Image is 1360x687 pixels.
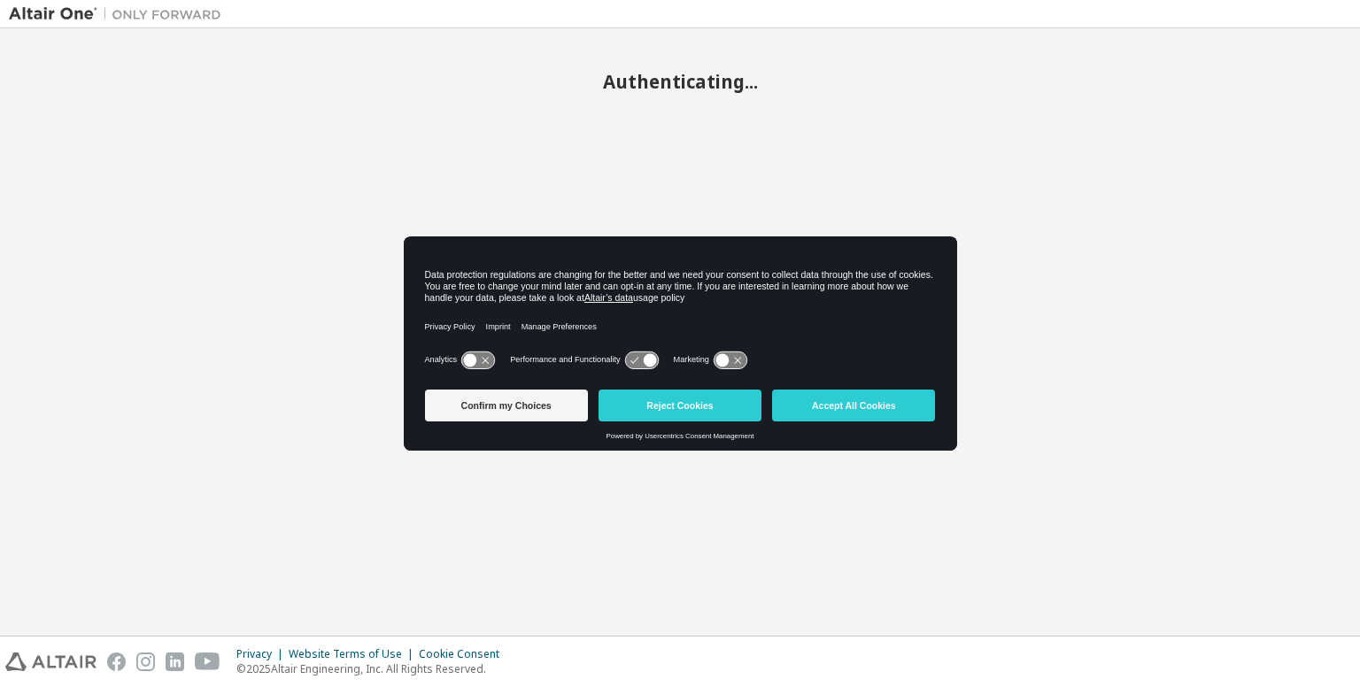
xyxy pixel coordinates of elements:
img: linkedin.svg [166,652,184,671]
div: Website Terms of Use [289,647,419,661]
div: Privacy [236,647,289,661]
img: youtube.svg [195,652,220,671]
img: altair_logo.svg [5,652,97,671]
p: © 2025 Altair Engineering, Inc. All Rights Reserved. [236,661,510,676]
img: instagram.svg [136,652,155,671]
img: Altair One [9,5,230,23]
h2: Authenticating... [9,70,1351,93]
img: facebook.svg [107,652,126,671]
div: Cookie Consent [419,647,510,661]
